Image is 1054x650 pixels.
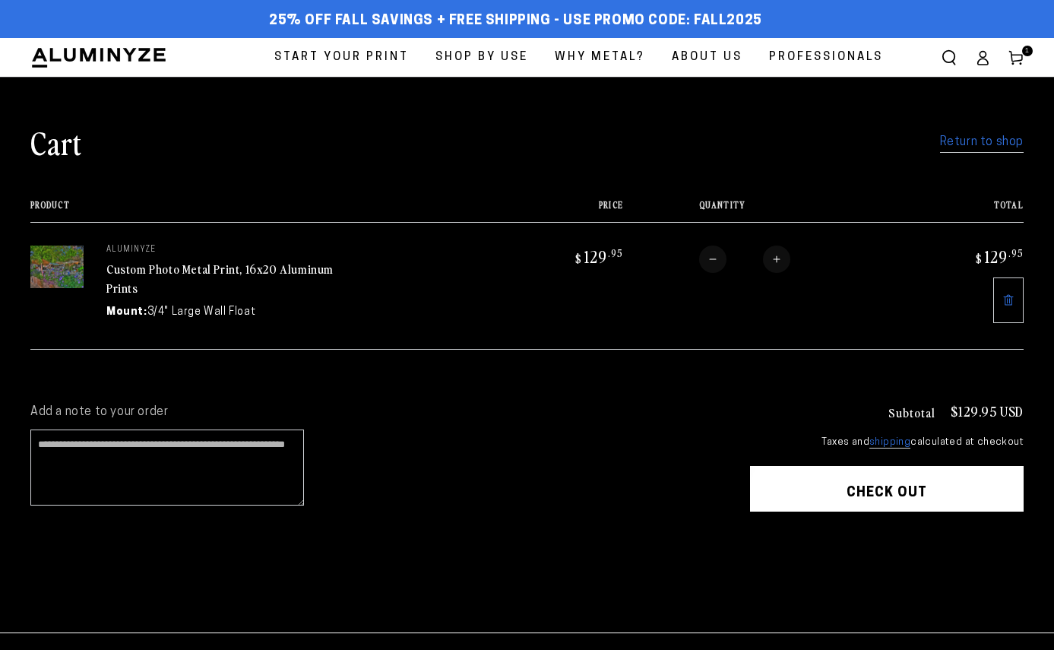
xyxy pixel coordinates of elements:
[932,41,966,75] summary: Search our site
[672,47,742,68] span: About Us
[263,38,420,77] a: Start Your Print
[750,541,1024,575] iframe: PayPal-paypal
[543,38,657,77] a: Why Metal?
[435,47,528,68] span: Shop By Use
[424,38,540,77] a: Shop By Use
[1008,246,1024,259] sup: .95
[30,122,82,162] h1: Cart
[976,251,983,266] span: $
[623,200,902,222] th: Quantity
[106,246,334,255] p: aluminyze
[993,277,1024,323] a: Remove 16"x20" Rectangle White Glossy Aluminyzed Photo
[573,246,623,267] bdi: 129
[30,46,167,69] img: Aluminyze
[269,13,762,30] span: 25% off FALL Savings + Free Shipping - Use Promo Code: FALL2025
[608,246,623,259] sup: .95
[940,132,1024,154] a: Return to shop
[951,404,1024,418] p: $129.95 USD
[575,251,582,266] span: $
[274,47,409,68] span: Start Your Print
[902,200,1024,222] th: Total
[750,435,1024,450] small: Taxes and calculated at checkout
[555,47,645,68] span: Why Metal?
[869,437,910,449] a: shipping
[769,47,883,68] span: Professionals
[750,466,1024,512] button: Check out
[888,406,935,418] h3: Subtotal
[1025,46,1030,56] span: 1
[660,38,754,77] a: About Us
[502,200,623,222] th: Price
[106,260,334,296] a: Custom Photo Metal Print, 16x20 Aluminum Prints
[726,246,763,273] input: Quantity for Custom Photo Metal Print, 16x20 Aluminum Prints
[973,246,1024,267] bdi: 129
[758,38,894,77] a: Professionals
[106,304,147,320] dt: Mount:
[30,246,84,288] img: 16"x20" Rectangle White Glossy Aluminyzed Photo
[30,404,720,420] label: Add a note to your order
[30,200,502,222] th: Product
[147,304,256,320] dd: 3/4" Large Wall Float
